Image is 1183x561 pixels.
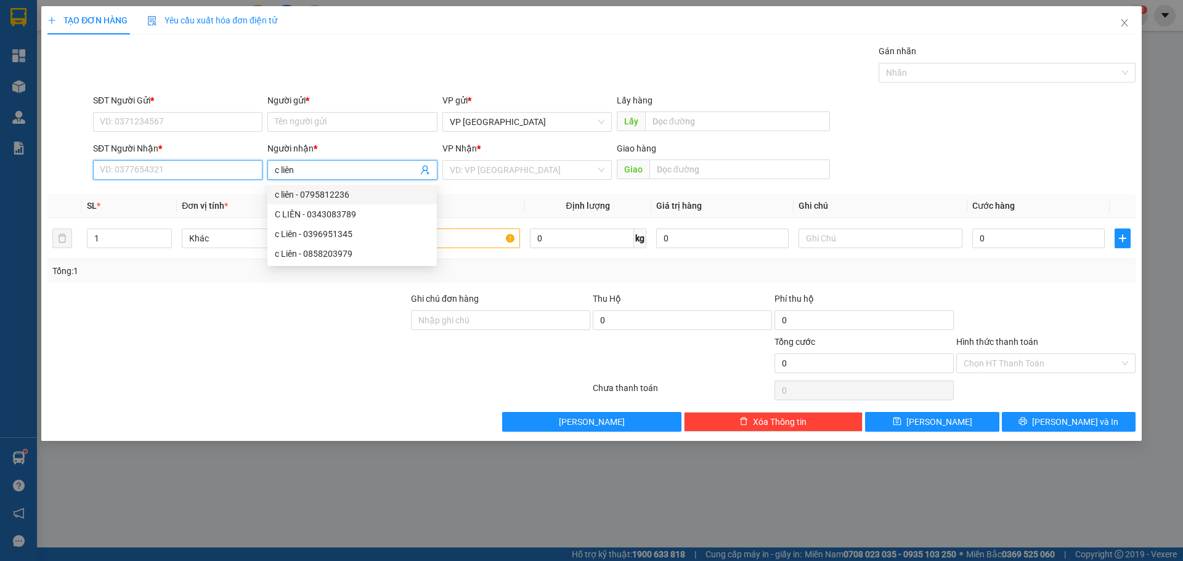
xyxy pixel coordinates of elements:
div: Tổng: 1 [52,264,457,278]
label: Hình thức thanh toán [956,337,1038,347]
span: VP Nhận [442,143,477,153]
span: Tổng cước [774,337,815,347]
span: Lấy hàng [617,95,652,105]
div: Chưa thanh toán [591,381,773,403]
button: save[PERSON_NAME] [865,412,999,432]
button: deleteXóa Thông tin [684,412,863,432]
div: Người gửi [267,94,437,107]
span: delete [739,417,748,427]
span: printer [1018,417,1027,427]
div: c Liên - 0858203979 [275,247,429,260]
button: [PERSON_NAME] [502,412,681,432]
span: close [1120,18,1129,28]
div: c liên - 0795812236 [275,188,429,201]
button: plus [1115,228,1131,248]
span: Giao [617,159,649,179]
span: [PERSON_NAME] và In [1032,415,1118,429]
span: Đơn vị tính [182,201,228,211]
span: Giá trị hàng [656,201,702,211]
div: c Liên - 0396951345 [275,227,429,241]
div: c Liên - 0858203979 [267,244,437,264]
img: icon [147,16,157,26]
span: Lấy [617,111,645,131]
button: Close [1107,6,1142,41]
span: kg [634,228,646,248]
div: SĐT Người Gửi [93,94,262,107]
div: Phí thu hộ [774,292,954,310]
span: Định lượng [566,201,610,211]
input: Ghi chú đơn hàng [411,310,590,330]
span: SL [87,201,97,211]
span: Xóa Thông tin [753,415,807,429]
span: [PERSON_NAME] [906,415,972,429]
input: VD: Bàn, Ghế [356,228,519,248]
span: VP Sài Gòn [450,113,604,131]
input: Ghi Chú [799,228,962,248]
div: Người nhận [267,142,437,155]
span: user-add [420,165,430,175]
input: Dọc đường [649,159,830,179]
label: Ghi chú đơn hàng [411,294,479,304]
label: Gán nhãn [879,46,916,56]
button: delete [52,228,72,248]
input: Dọc đường [645,111,830,131]
input: 0 [656,228,789,248]
span: Thu Hộ [593,294,621,304]
span: plus [1115,233,1130,243]
th: Ghi chú [794,194,967,218]
span: save [893,417,901,427]
div: VP gửi [442,94,612,107]
button: printer[PERSON_NAME] và In [1002,412,1136,432]
span: Giao hàng [617,143,656,153]
div: C LIÊN - 0343083789 [275,208,429,221]
span: TẠO ĐƠN HÀNG [47,15,128,25]
span: [PERSON_NAME] [559,415,625,429]
span: Cước hàng [972,201,1015,211]
div: SĐT Người Nhận [93,142,262,155]
div: c liên - 0795812236 [267,185,437,204]
span: Khác [189,229,338,248]
div: C LIÊN - 0343083789 [267,204,437,224]
span: plus [47,16,56,25]
span: Yêu cầu xuất hóa đơn điện tử [147,15,277,25]
div: c Liên - 0396951345 [267,224,437,244]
